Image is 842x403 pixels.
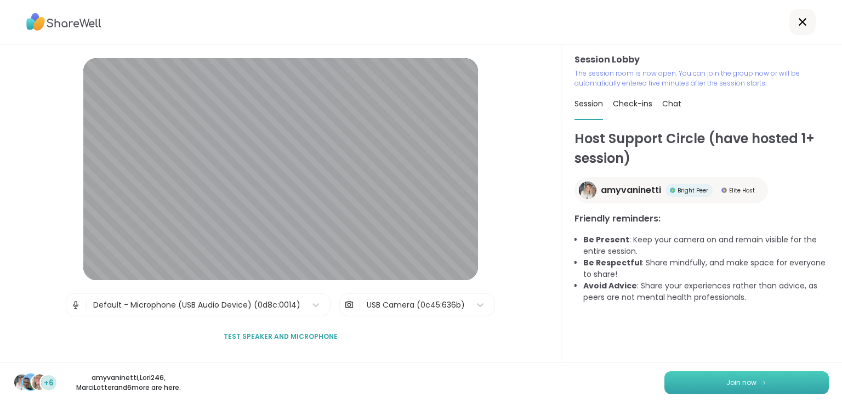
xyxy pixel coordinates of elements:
[359,294,361,316] span: |
[67,373,190,393] p: amyvaninetti , Lori246 , MarciLotter and 6 more are here.
[574,98,603,109] span: Session
[23,374,38,390] img: Lori246
[579,181,596,199] img: amyvaninetti
[662,98,681,109] span: Chat
[367,299,465,311] div: USB Camera (0c45:636b)
[219,325,342,348] button: Test speaker and microphone
[761,379,767,385] img: ShareWell Logomark
[574,212,829,225] h3: Friendly reminders:
[344,294,354,316] img: Camera
[583,257,642,268] b: Be Respectful
[601,184,661,197] span: amyvaninetti
[574,53,829,66] h3: Session Lobby
[32,374,47,390] img: MarciLotter
[574,177,768,203] a: amyvaninettiamyvaninettiBright PeerBright PeerElite HostElite Host
[574,129,829,168] h1: Host Support Circle (have hosted 1+ session)
[729,186,755,195] span: Elite Host
[583,280,637,291] b: Avoid Advice
[664,371,829,394] button: Join now
[71,294,81,316] img: Microphone
[721,188,727,193] img: Elite Host
[26,9,101,35] img: ShareWell Logo
[85,294,88,316] span: |
[678,186,708,195] span: Bright Peer
[574,69,829,88] p: The session room is now open. You can join the group now or will be automatically entered five mi...
[583,234,829,257] li: : Keep your camera on and remain visible for the entire session.
[14,374,30,390] img: amyvaninetti
[583,280,829,303] li: : Share your experiences rather than advice, as peers are not mental health professionals.
[44,377,54,389] span: +6
[224,332,338,342] span: Test speaker and microphone
[726,378,756,388] span: Join now
[93,299,300,311] div: Default - Microphone (USB Audio Device) (0d8c:0014)
[613,98,652,109] span: Check-ins
[583,257,829,280] li: : Share mindfully, and make space for everyone to share!
[583,234,629,245] b: Be Present
[670,188,675,193] img: Bright Peer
